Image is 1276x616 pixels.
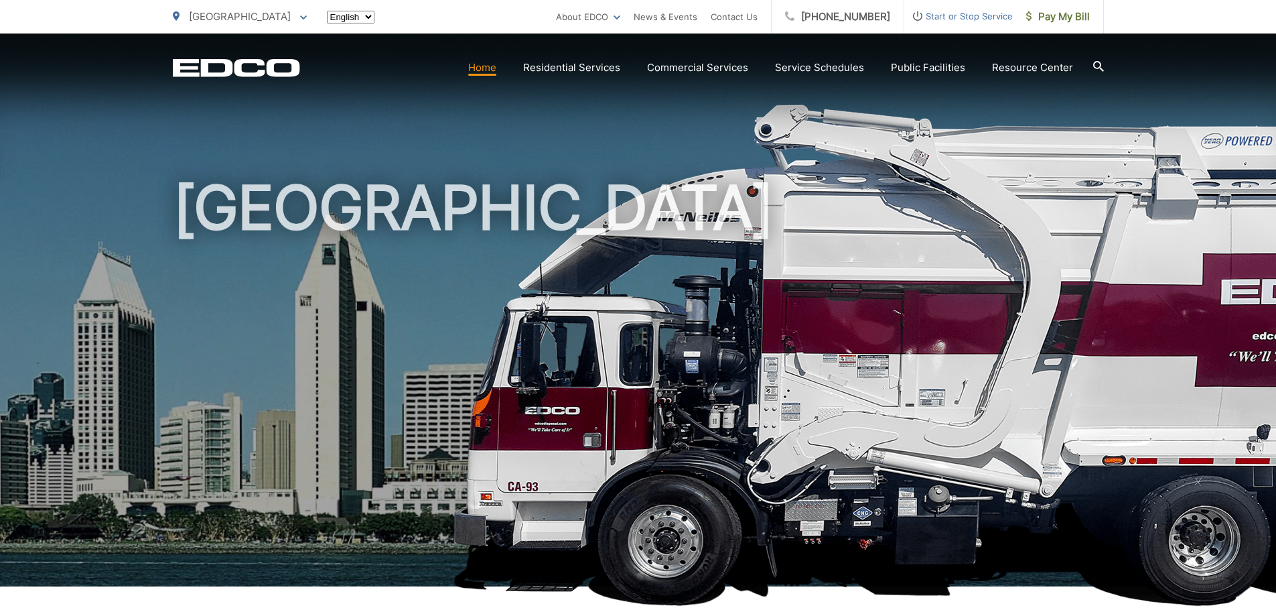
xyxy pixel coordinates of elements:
a: Contact Us [711,9,758,25]
a: About EDCO [556,9,620,25]
a: Commercial Services [647,60,748,76]
a: Resource Center [992,60,1073,76]
a: Service Schedules [775,60,864,76]
a: Public Facilities [891,60,965,76]
a: EDCD logo. Return to the homepage. [173,58,300,77]
a: Home [468,60,496,76]
a: Residential Services [523,60,620,76]
select: Select a language [327,11,374,23]
h1: [GEOGRAPHIC_DATA] [173,174,1104,599]
span: [GEOGRAPHIC_DATA] [189,10,291,23]
a: News & Events [634,9,697,25]
span: Pay My Bill [1026,9,1090,25]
